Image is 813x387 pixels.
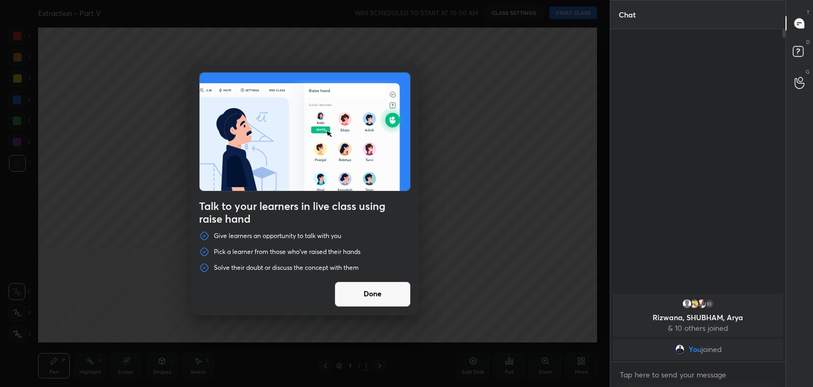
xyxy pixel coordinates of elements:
[610,292,785,362] div: grid
[619,324,776,332] p: & 10 others joined
[214,232,341,240] p: Give learners an opportunity to talk with you
[704,298,715,309] div: 10
[335,282,411,307] button: Done
[214,263,359,272] p: Solve their doubt or discuss the concept with them
[697,298,707,309] img: 031e5d6df08244258ac4cfc497b28980.jpg
[214,248,360,256] p: Pick a learner from those who've raised their hands
[674,344,684,355] img: 06bb0d84a8f94ea8a9cc27b112cd422f.jpg
[689,345,701,354] span: You
[610,1,644,29] p: Chat
[701,345,722,354] span: joined
[619,313,776,322] p: Rizwana, SHUBHAM, Arya
[199,200,411,225] h4: Talk to your learners in live class using raise hand
[200,73,410,191] img: preRahAdop.42c3ea74.svg
[682,298,692,309] img: default.png
[806,68,810,76] p: G
[806,38,810,46] p: D
[689,298,700,309] img: d83185d68fda449d990f7eb15ff9bc2e.png
[807,8,810,16] p: T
